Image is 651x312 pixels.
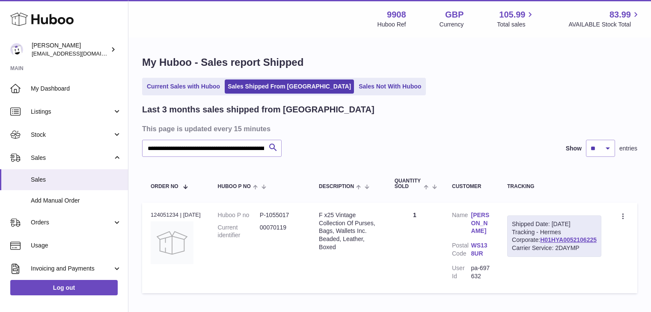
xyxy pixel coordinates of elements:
span: entries [619,144,637,153]
div: Huboo Ref [378,21,406,29]
strong: 9908 [387,9,406,21]
dd: pa-697632 [471,264,490,280]
a: WS13 8UR [471,241,490,258]
div: Carrier Service: 2DAYMP [512,244,597,252]
dt: Current identifier [218,224,260,240]
div: Tracking [507,184,601,189]
span: Stock [31,131,113,139]
span: My Dashboard [31,85,122,93]
h2: Last 3 months sales shipped from [GEOGRAPHIC_DATA] [142,104,375,115]
span: Quantity Sold [395,178,422,189]
dt: User Id [452,264,471,280]
span: AVAILABLE Stock Total [568,21,641,29]
div: F x25 Vintage Collection Of Purses, Bags, Wallets Inc. Beaded, Leather, Boxed [319,211,378,251]
a: Sales Shipped From [GEOGRAPHIC_DATA] [225,79,354,94]
div: Customer [452,184,490,189]
a: 83.99 AVAILABLE Stock Total [568,9,641,29]
span: Listings [31,108,113,116]
td: 1 [386,203,443,293]
dt: Name [452,211,471,238]
span: Huboo P no [218,184,251,189]
a: Current Sales with Huboo [144,79,223,94]
dd: 00070119 [260,224,302,240]
span: Order No [151,184,178,189]
div: Tracking - Hermes Corporate: [507,215,601,257]
div: [PERSON_NAME] [32,41,109,58]
a: [PERSON_NAME] [471,211,490,235]
dt: Huboo P no [218,211,260,219]
span: 83.99 [609,9,631,21]
span: Invoicing and Payments [31,265,113,273]
a: H01HYA0052106225 [540,236,597,243]
h3: This page is updated every 15 minutes [142,124,635,133]
dt: Postal Code [452,241,471,260]
img: no-photo.jpg [151,221,193,264]
span: Usage [31,241,122,250]
div: 124051234 | [DATE] [151,211,201,219]
span: Sales [31,176,122,184]
a: Sales Not With Huboo [356,79,424,94]
span: Add Manual Order [31,197,122,205]
div: Shipped Date: [DATE] [512,220,597,228]
label: Show [566,144,582,153]
span: Total sales [497,21,535,29]
strong: GBP [445,9,464,21]
div: Currency [440,21,464,29]
a: 105.99 Total sales [497,9,535,29]
a: Log out [10,280,118,295]
span: Orders [31,218,113,227]
span: Sales [31,154,113,162]
h1: My Huboo - Sales report Shipped [142,56,637,69]
span: [EMAIL_ADDRESS][DOMAIN_NAME] [32,50,126,57]
img: tbcollectables@hotmail.co.uk [10,43,23,56]
span: 105.99 [499,9,525,21]
dd: P-1055017 [260,211,302,219]
span: Description [319,184,354,189]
